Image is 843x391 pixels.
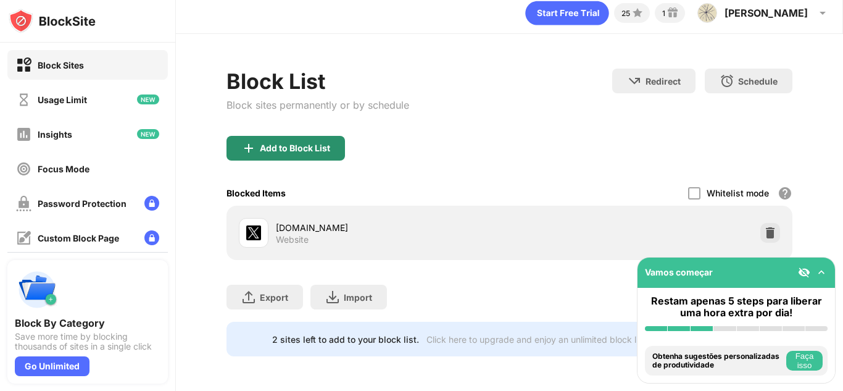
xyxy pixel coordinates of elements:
[646,76,681,86] div: Redirect
[707,188,769,198] div: Whitelist mode
[226,99,409,111] div: Block sites permanently or by schedule
[38,164,89,174] div: Focus Mode
[16,230,31,246] img: customize-block-page-off.svg
[798,266,810,279] img: eye-not-visible.svg
[16,92,31,107] img: time-usage-off.svg
[226,69,409,94] div: Block List
[652,352,783,370] div: Obtenha sugestões personalizadas de produtividade
[276,221,510,234] div: [DOMAIN_NAME]
[15,356,89,376] div: Go Unlimited
[226,188,286,198] div: Blocked Items
[137,95,159,104] img: new-icon.svg
[15,332,160,351] div: Save more time by blocking thousands of sites in a single click
[16,57,31,73] img: block-on.svg
[246,225,261,240] img: favicons
[786,351,823,371] button: Faça isso
[272,334,419,345] div: 2 sites left to add to your block list.
[137,129,159,139] img: new-icon.svg
[621,9,630,18] div: 25
[16,196,31,211] img: password-protection-off.svg
[525,1,609,25] div: animation
[15,317,160,329] div: Block By Category
[38,233,119,243] div: Custom Block Page
[645,267,713,277] div: Vamos começar
[38,198,127,209] div: Password Protection
[276,234,309,245] div: Website
[344,292,372,303] div: Import
[725,7,808,19] div: [PERSON_NAME]
[260,292,288,303] div: Export
[38,129,72,140] div: Insights
[16,127,31,142] img: insights-off.svg
[665,6,680,20] img: reward-small.svg
[645,295,828,319] div: Restam apenas 5 steps para liberar uma hora extra por dia!
[260,143,330,153] div: Add to Block List
[16,161,31,177] img: focus-off.svg
[662,9,665,18] div: 1
[815,266,828,279] img: omni-setup-toggle.svg
[38,95,87,105] div: Usage Limit
[738,76,778,86] div: Schedule
[38,60,84,70] div: Block Sites
[630,6,645,20] img: points-small.svg
[144,230,159,245] img: lock-menu.svg
[15,267,59,312] img: push-categories.svg
[9,9,96,33] img: logo-blocksite.svg
[144,196,159,211] img: lock-menu.svg
[697,3,717,23] img: ACg8ocKNIPSsrWHW7qBh-ZSOugfLJEP9qlBa4Sz6H2W9hGNqzLD_zds=s96-c
[426,334,648,345] div: Click here to upgrade and enjoy an unlimited block list.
